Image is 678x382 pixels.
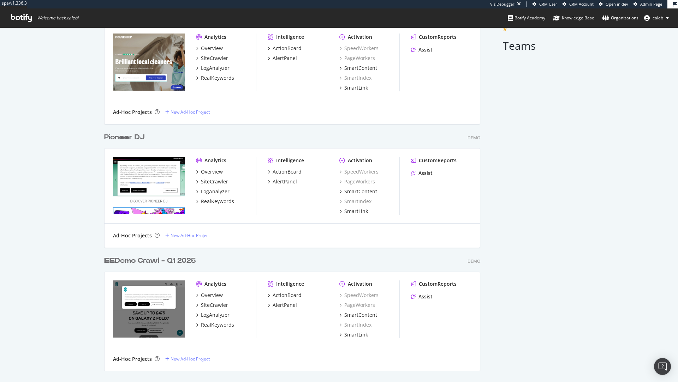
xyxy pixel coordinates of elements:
[348,280,372,287] div: Activation
[468,258,480,264] div: Demo
[339,178,375,185] a: PageWorkers
[606,1,628,7] span: Open in dev
[411,293,433,300] a: Assist
[339,55,375,62] a: PageWorkers
[638,12,674,24] button: caleb
[196,321,234,328] a: RealKeywords
[339,331,368,338] a: SmartLink
[411,280,457,287] a: CustomReports
[419,280,457,287] div: CustomReports
[344,208,368,215] div: SmartLink
[201,45,223,52] div: Overview
[201,188,230,195] div: LogAnalyzer
[339,321,371,328] a: SmartIndex
[165,232,210,238] a: New Ad-Hoc Project
[634,1,662,7] a: Admin Page
[419,34,457,41] div: CustomReports
[201,311,230,319] div: LogAnalyzer
[196,65,230,72] a: LogAnalyzer
[418,170,433,177] div: Assist
[553,8,594,28] a: Knowledge Base
[104,256,198,266] a: EEDemo Crawl - Q1 2025
[165,356,210,362] a: New Ad-Hoc Project
[273,45,302,52] div: ActionBoard
[339,198,371,205] a: SmartIndex
[602,8,638,28] a: Organizations
[273,302,297,309] div: AlertPanel
[201,302,228,309] div: SiteCrawler
[599,1,628,7] a: Open in dev
[37,15,78,21] span: Welcome back, caleb !
[273,55,297,62] div: AlertPanel
[196,178,228,185] a: SiteCrawler
[104,132,144,143] div: Pion r DJ
[171,232,210,238] div: New Ad-Hoc Project
[201,55,228,62] div: SiteCrawler
[104,132,147,143] a: Pioneer DJ
[273,292,302,299] div: ActionBoard
[276,34,304,41] div: Intelligence
[602,14,638,22] div: Organizations
[196,292,223,299] a: Overview
[539,1,557,7] span: CRM User
[113,34,185,91] img: Housekeep Q3
[104,256,196,266] div: Demo Crawl - Q1 2025
[196,198,234,205] a: RealKeywords
[654,358,671,375] div: Open Intercom Messenger
[339,45,379,52] a: SpeedWorkers
[533,1,557,7] a: CRM User
[348,157,372,164] div: Activation
[503,40,574,51] h2: Teams
[196,302,228,309] a: SiteCrawler
[276,157,304,164] div: Intelligence
[113,356,152,363] div: Ad-Hoc Projects
[273,178,297,185] div: AlertPanel
[339,65,377,72] a: SmartContent
[204,34,226,41] div: Analytics
[411,170,433,177] a: Assist
[196,45,223,52] a: Overview
[268,302,297,309] a: AlertPanel
[344,84,368,91] div: SmartLink
[104,0,486,371] div: grid
[201,292,223,299] div: Overview
[171,109,210,115] div: New Ad-Hoc Project
[653,15,663,21] span: caleb
[165,109,210,115] a: New Ad-Hoc Project
[339,302,375,309] a: PageWorkers
[339,311,377,319] a: SmartContent
[196,188,230,195] a: LogAnalyzer
[268,55,297,62] a: AlertPanel
[113,157,185,214] img: Pioneer DJ
[344,188,377,195] div: SmartContent
[339,188,377,195] a: SmartContent
[411,157,457,164] a: CustomReports
[268,292,302,299] a: ActionBoard
[196,311,230,319] a: LogAnalyzer
[268,168,302,175] a: ActionBoard
[418,46,433,53] div: Assist
[640,1,662,7] span: Admin Page
[339,168,379,175] a: SpeedWorkers
[113,232,152,239] div: Ad-Hoc Projects
[119,134,129,141] b: ee
[201,65,230,72] div: LogAnalyzer
[171,356,210,362] div: New Ad-Hoc Project
[468,135,480,141] div: Demo
[418,293,433,300] div: Assist
[201,321,234,328] div: RealKeywords
[344,65,377,72] div: SmartContent
[113,280,185,338] img: EE Demo Crawl - Q1 2025
[201,198,234,205] div: RealKeywords
[339,208,368,215] a: SmartLink
[339,84,368,91] a: SmartLink
[344,331,368,338] div: SmartLink
[273,168,302,175] div: ActionBoard
[348,34,372,41] div: Activation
